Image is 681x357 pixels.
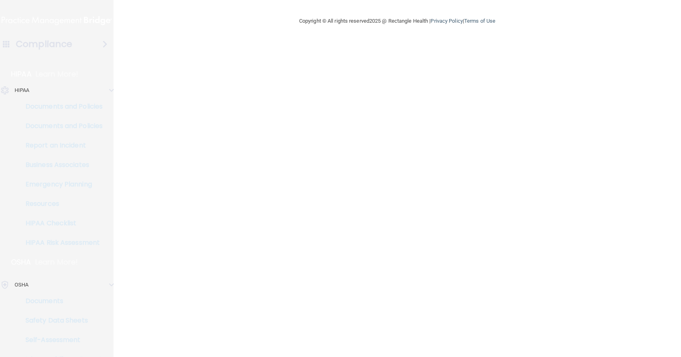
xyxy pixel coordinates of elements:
p: HIPAA [15,86,30,95]
p: Business Associates [5,161,116,169]
p: OSHA [15,280,28,290]
p: Documents and Policies [5,122,116,130]
p: HIPAA [11,69,32,79]
p: HIPAA Checklist [5,219,116,227]
p: Report an Incident [5,141,116,150]
p: Learn More! [36,69,79,79]
img: PMB logo [2,13,112,29]
p: Self-Assessment [5,336,116,344]
a: Terms of Use [464,18,495,24]
p: OSHA [11,257,31,267]
p: Documents and Policies [5,103,116,111]
p: Documents [5,297,116,305]
a: Privacy Policy [430,18,463,24]
p: Emergency Planning [5,180,116,188]
p: Safety Data Sheets [5,316,116,325]
h4: Compliance [16,38,72,50]
p: Resources [5,200,116,208]
p: HIPAA Risk Assessment [5,239,116,247]
div: Copyright © All rights reserved 2025 @ Rectangle Health | | [249,8,545,34]
p: Learn More! [35,257,78,267]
